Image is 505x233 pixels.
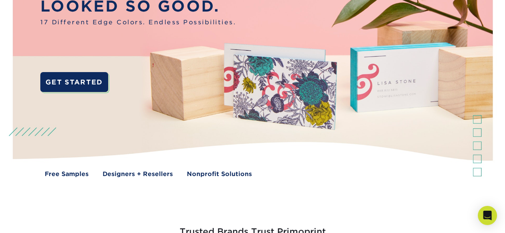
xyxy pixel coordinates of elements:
a: Free Samples [45,170,89,179]
a: GET STARTED [40,72,108,92]
span: 17 Different Edge Colors. Endless Possibilities. [40,18,236,27]
a: Nonprofit Solutions [187,170,252,179]
a: Designers + Resellers [103,170,173,179]
div: Open Intercom Messenger [478,206,497,225]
